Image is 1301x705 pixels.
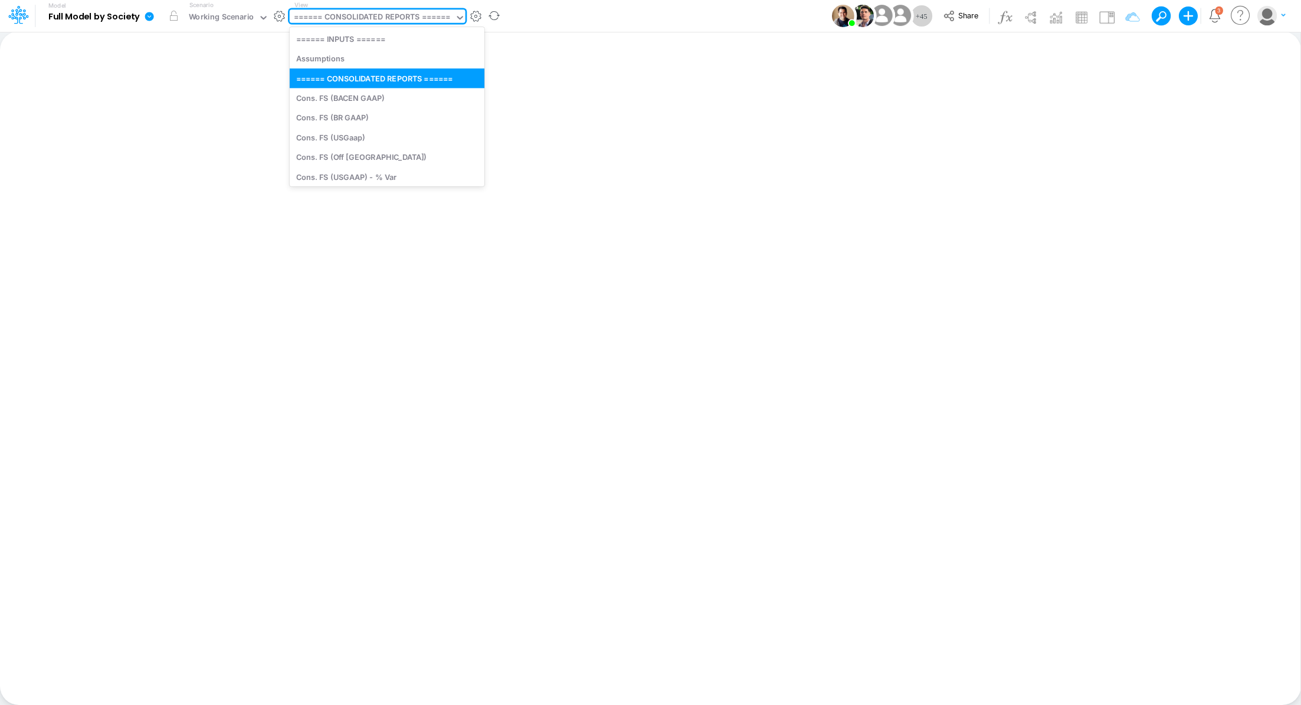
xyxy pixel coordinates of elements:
div: Cons. FS (USGaap) [290,127,484,147]
div: Assumptions [290,49,484,68]
span: + 45 [916,12,928,20]
div: Cons. FS (Off [GEOGRAPHIC_DATA]) [290,147,484,167]
label: Scenario [189,1,214,9]
label: Model [48,2,66,9]
div: ====== CONSOLIDATED REPORTS ====== [294,11,451,25]
div: Working Scenario [189,11,254,25]
div: Cons. FS (USGAAP) - % Var [290,167,484,186]
img: User Image Icon [887,2,913,29]
div: Cons. FS (BR GAAP) [290,108,484,127]
a: Notifications [1208,9,1221,22]
div: ====== INPUTS ====== [290,29,484,48]
img: User Image Icon [832,5,854,27]
b: Full Model by Society [48,12,140,22]
button: Share [938,7,987,25]
div: 3 unread items [1217,8,1221,13]
label: View [294,1,308,9]
img: User Image Icon [851,5,874,27]
div: Cons. FS (BACEN GAAP) [290,88,484,107]
span: Share [958,11,978,19]
img: User Image Icon [869,2,895,29]
div: ====== CONSOLIDATED REPORTS ====== [290,68,484,88]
